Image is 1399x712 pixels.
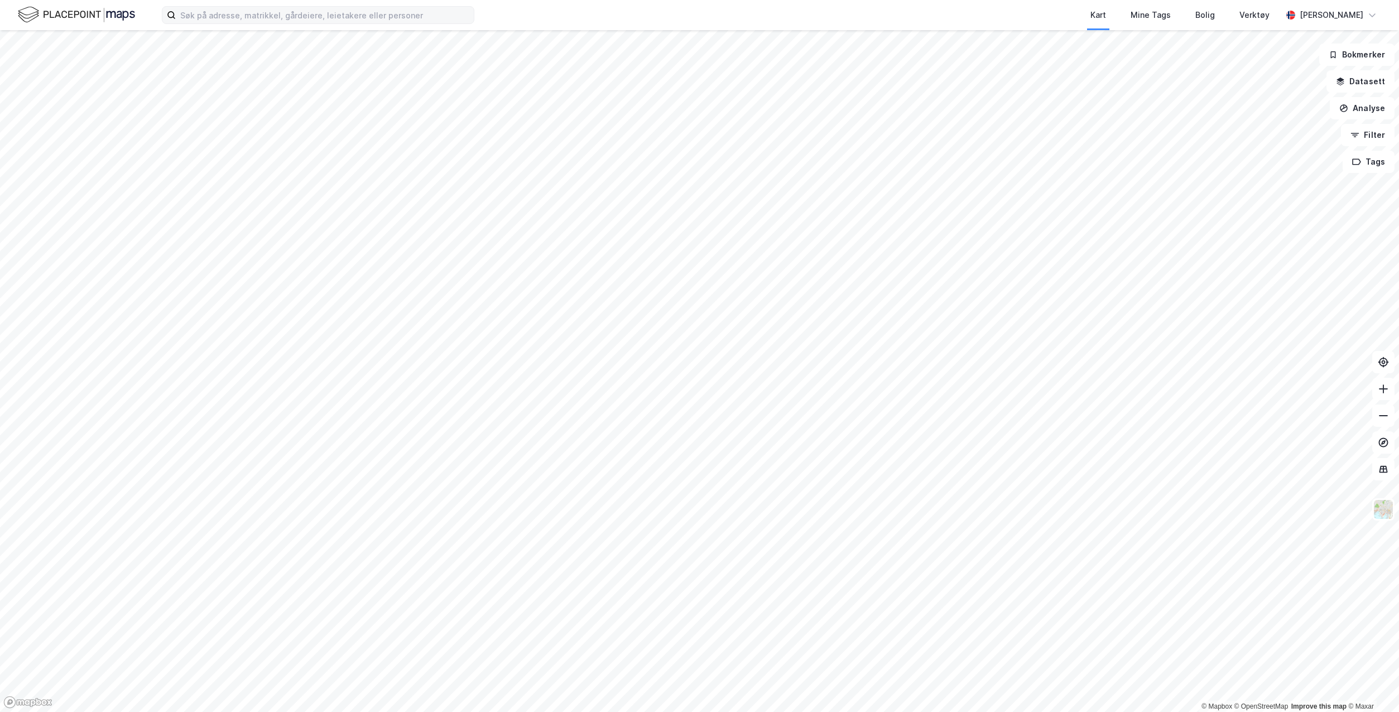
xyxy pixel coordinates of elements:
[1343,658,1399,712] iframe: Chat Widget
[18,5,135,25] img: logo.f888ab2527a4732fd821a326f86c7f29.svg
[1090,8,1106,22] div: Kart
[1239,8,1270,22] div: Verktøy
[1300,8,1363,22] div: [PERSON_NAME]
[176,7,474,23] input: Søk på adresse, matrikkel, gårdeiere, leietakere eller personer
[1195,8,1215,22] div: Bolig
[1131,8,1171,22] div: Mine Tags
